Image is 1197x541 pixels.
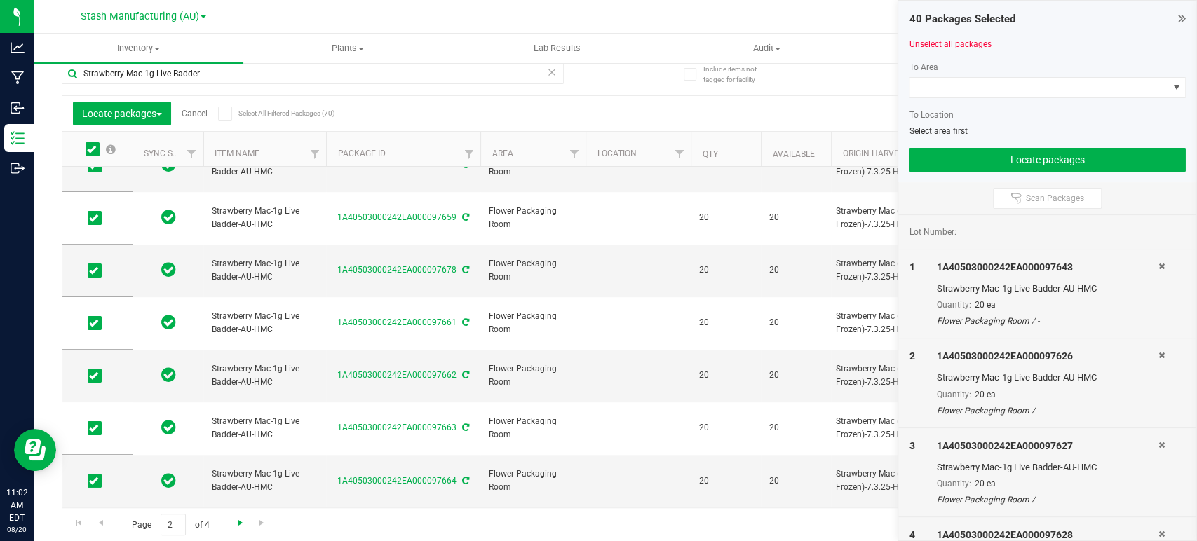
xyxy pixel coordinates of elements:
div: Strawberry Mac (Fresh Frozen)-7.3.25-HO [836,310,967,336]
a: Item Name [215,149,259,158]
span: In Sync [161,471,176,491]
div: 1A40503000242EA000097643 [937,260,1158,275]
div: Strawberry Mac-1g Live Badder-AU-HMC [937,282,1158,296]
span: In Sync [161,313,176,332]
a: 1A40503000242EA000097678 [337,265,457,275]
span: Strawberry Mac-1g Live Badder-AU-HMC [212,467,318,494]
div: Strawberry Mac-1g Live Badder-AU-HMC [937,371,1158,385]
a: 1A40503000242EA000097662 [337,370,457,380]
a: Available [772,149,814,159]
div: Strawberry Mac (Fresh Frozen)-7.3.25-HO [836,257,967,284]
inline-svg: Analytics [11,41,25,55]
span: Select All Filtered Packages (70) [238,109,309,117]
span: Locate packages [82,108,162,119]
span: Sync from Compliance System [460,423,469,432]
span: Strawberry Mac-1g Live Badder-AU-HMC [212,415,318,441]
span: Audit [663,42,871,55]
span: Sync from Compliance System [460,370,469,380]
span: Select area first [909,126,967,136]
span: 20 ea [975,390,996,399]
div: 1A40503000242EA000097627 [937,439,1158,453]
span: 20 [699,421,752,434]
p: 11:02 AM EDT [6,486,27,524]
span: Strawberry Mac-1g Live Badder-AU-HMC [212,205,318,231]
a: Go to the previous page [90,514,111,533]
span: Quantity: [937,390,971,399]
a: Sync Status [144,149,198,158]
span: Sync from Compliance System [460,317,469,327]
span: Plants [244,42,452,55]
span: 4 [909,529,914,540]
span: In Sync [161,418,176,437]
span: In Sync [161,365,176,385]
a: Plants [243,34,453,63]
span: 20 [769,421,823,434]
input: 2 [161,514,186,535]
span: Scan Packages [1026,193,1084,204]
div: Flower Packaging Room / - [937,493,1158,506]
span: Select all records on this page [106,144,116,154]
span: Flower Packaging Room [489,362,577,389]
span: 20 [769,369,823,382]
a: Lab Results [452,34,662,63]
span: Page of 4 [120,514,221,535]
div: Flower Packaging Room / - [937,315,1158,327]
span: Include items not tagged for facility [703,64,773,85]
span: 3 [909,440,914,451]
span: 20 [699,211,752,224]
div: Strawberry Mac (Fresh Frozen)-7.3.25-HO [836,362,967,389]
span: Clear [547,63,557,81]
span: Sync from Compliance System [460,265,469,275]
div: Flower Packaging Room / - [937,404,1158,417]
span: Sync from Compliance System [460,476,469,486]
span: 20 [699,316,752,329]
span: Quantity: [937,479,971,488]
a: Location [597,149,636,158]
span: 20 [769,474,823,488]
a: 1A40503000242EA000097661 [337,317,457,327]
span: 20 [769,211,823,224]
inline-svg: Outbound [11,161,25,175]
span: Quantity: [937,300,971,310]
a: Filter [668,142,691,166]
a: Go to the first page [69,514,89,533]
span: Flower Packaging Room [489,467,577,494]
button: Locate packages [909,148,1186,172]
div: Strawberry Mac (Fresh Frozen)-7.3.25-HO [836,205,967,231]
span: 20 [769,263,823,277]
inline-svg: Inventory [11,131,25,145]
span: Strawberry Mac-1g Live Badder-AU-HMC [212,257,318,284]
span: 1 [909,261,914,273]
inline-svg: Manufacturing [11,71,25,85]
a: Qty [702,149,717,159]
iframe: Resource center [14,429,56,471]
a: Filter [562,142,586,166]
button: Locate packages [73,102,171,125]
a: Audit [662,34,872,63]
a: Cancel [182,109,208,118]
span: Strawberry Mac-1g Live Badder-AU-HMC [212,362,318,389]
span: 2 [909,350,914,362]
span: Flower Packaging Room [489,310,577,336]
span: To Location [909,110,953,120]
span: Flower Packaging Room [489,257,577,284]
span: Flower Packaging Room [489,205,577,231]
div: Strawberry Mac (Fresh Frozen)-7.3.25-HO [836,415,967,441]
div: Strawberry Mac-1g Live Badder-AU-HMC [937,460,1158,474]
p: 08/20 [6,524,27,535]
a: 1A40503000242EA000097659 [337,212,457,222]
a: Go to the last page [252,514,273,533]
a: 1A40503000242EA000097663 [337,423,457,432]
a: Filter [457,142,480,166]
span: Stash Manufacturing (AU) [81,11,199,22]
span: In Sync [161,207,176,227]
a: Area [492,149,513,158]
span: Lot Number: [909,226,956,238]
div: 1A40503000242EA000097626 [937,349,1158,364]
span: Flower Packaging Room [489,415,577,441]
span: To Area [909,62,938,72]
span: 20 [699,369,752,382]
a: Filter [180,142,203,166]
span: Lab Results [515,42,600,55]
a: Unselect all packages [909,39,991,49]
